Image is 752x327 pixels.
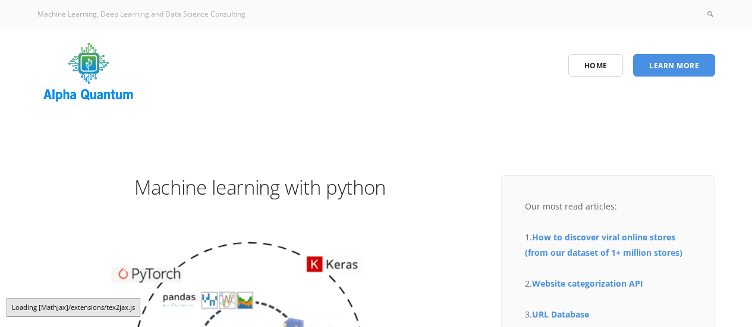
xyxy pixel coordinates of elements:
a: Learn More [633,54,715,77]
a: Website categorization API [532,278,643,289]
a: URL Database [532,309,589,320]
span: Learn More [649,61,699,71]
a: Home [568,54,624,77]
a: How to discover viral online stores (from our dataset of 1+ million stores) [525,231,682,258]
span: Machine Learning, Deep Learning and Data Science Consulting [37,9,246,19]
h1: Machine learning with python [37,174,483,201]
img: logo [37,39,140,107]
div: Loading [MathJax]/extensions/tex2jax.js [7,298,140,317]
span: Home [584,61,608,71]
